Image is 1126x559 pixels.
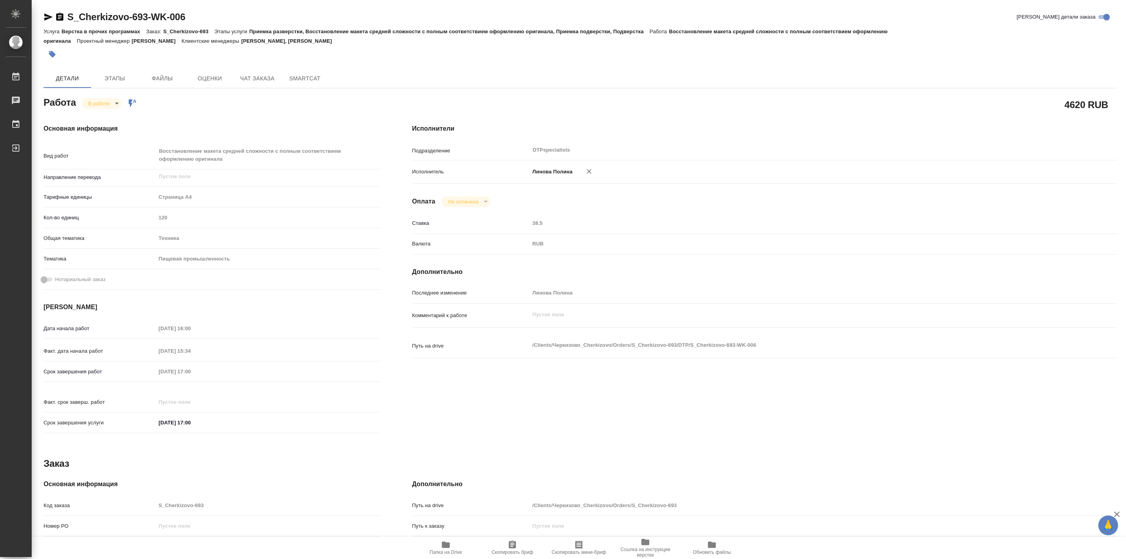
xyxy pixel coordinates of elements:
[491,549,533,555] span: Скопировать бриф
[61,29,146,34] p: Верстка в прочих программах
[96,74,134,84] span: Этапы
[44,457,69,470] h2: Заказ
[44,193,156,201] p: Тарифные единицы
[412,342,530,350] p: Путь на drive
[412,124,1117,133] h4: Исполнители
[67,11,185,22] a: S_Cherkizovo-693-WK-006
[412,479,1117,489] h4: Дополнительно
[249,29,649,34] p: Приемка разверстки, Восстановление макета средней сложности с полным соответствием оформлению ори...
[412,289,530,297] p: Последнее изменение
[158,172,362,181] input: Пустое поле
[44,325,156,333] p: Дата начала работ
[430,549,462,555] span: Папка на Drive
[1098,515,1118,535] button: 🙏
[44,502,156,510] p: Код заказа
[44,173,156,181] p: Направление перевода
[44,29,61,34] p: Услуга
[441,196,490,207] div: В работе
[156,232,380,245] div: Техника
[86,100,112,107] button: В работе
[163,29,214,34] p: S_Cherkizovo-693
[82,98,122,109] div: В работе
[156,212,380,223] input: Пустое поле
[412,168,530,176] p: Исполнитель
[44,124,380,133] h4: Основная информация
[530,500,1059,511] input: Пустое поле
[146,29,163,34] p: Заказ:
[412,147,530,155] p: Подразделение
[530,287,1059,299] input: Пустое поле
[546,537,612,559] button: Скопировать мини-бриф
[44,522,156,530] p: Номер РО
[530,520,1059,532] input: Пустое поле
[143,74,181,84] span: Файлы
[44,46,61,63] button: Добавить тэг
[412,267,1117,277] h4: Дополнительно
[479,537,546,559] button: Скопировать бриф
[679,537,745,559] button: Обновить файлы
[650,29,669,34] p: Работа
[48,74,86,84] span: Детали
[530,338,1059,352] textarea: /Clients/Черкизово_Cherkizovо/Orders/S_Cherkizovo-693/DTP/S_Cherkizovo-693-WK-006
[1065,98,1108,111] h2: 4620 RUB
[241,38,338,44] p: [PERSON_NAME], [PERSON_NAME]
[44,302,380,312] h4: [PERSON_NAME]
[44,398,156,406] p: Факт. срок заверш. работ
[44,255,156,263] p: Тематика
[412,197,436,206] h4: Оплата
[44,214,156,222] p: Кол-во единиц
[238,74,276,84] span: Чат заказа
[156,417,225,428] input: ✎ Введи что-нибудь
[44,152,156,160] p: Вид работ
[412,502,530,510] p: Путь на drive
[44,234,156,242] p: Общая тематика
[1017,13,1096,21] span: [PERSON_NAME] детали заказа
[44,479,380,489] h4: Основная информация
[132,38,182,44] p: [PERSON_NAME]
[44,95,76,109] h2: Работа
[77,38,131,44] p: Проектный менеджер
[156,345,225,357] input: Пустое поле
[156,190,380,204] div: Страница А4
[412,312,530,319] p: Комментарий к работе
[412,240,530,248] p: Валюта
[156,323,225,334] input: Пустое поле
[693,549,731,555] span: Обновить файлы
[445,198,481,205] button: Не оплачена
[286,74,324,84] span: SmartCat
[156,252,380,266] div: Пищевая промышленность
[530,217,1059,229] input: Пустое поле
[530,237,1059,251] div: RUB
[1101,517,1115,534] span: 🙏
[44,347,156,355] p: Факт. дата начала работ
[580,163,598,180] button: Удалить исполнителя
[191,74,229,84] span: Оценки
[44,368,156,376] p: Срок завершения работ
[156,366,225,377] input: Пустое поле
[156,396,225,408] input: Пустое поле
[412,522,530,530] p: Путь к заказу
[44,12,53,22] button: Скопировать ссылку для ЯМессенджера
[412,219,530,227] p: Ставка
[612,537,679,559] button: Ссылка на инструкции верстки
[552,549,606,555] span: Скопировать мини-бриф
[617,547,674,558] span: Ссылка на инструкции верстки
[55,12,65,22] button: Скопировать ссылку
[55,276,105,283] span: Нотариальный заказ
[181,38,241,44] p: Клиентские менеджеры
[530,168,573,176] p: Линова Полина
[413,537,479,559] button: Папка на Drive
[156,500,380,511] input: Пустое поле
[215,29,249,34] p: Этапы услуги
[156,520,380,532] input: Пустое поле
[44,419,156,427] p: Срок завершения услуги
